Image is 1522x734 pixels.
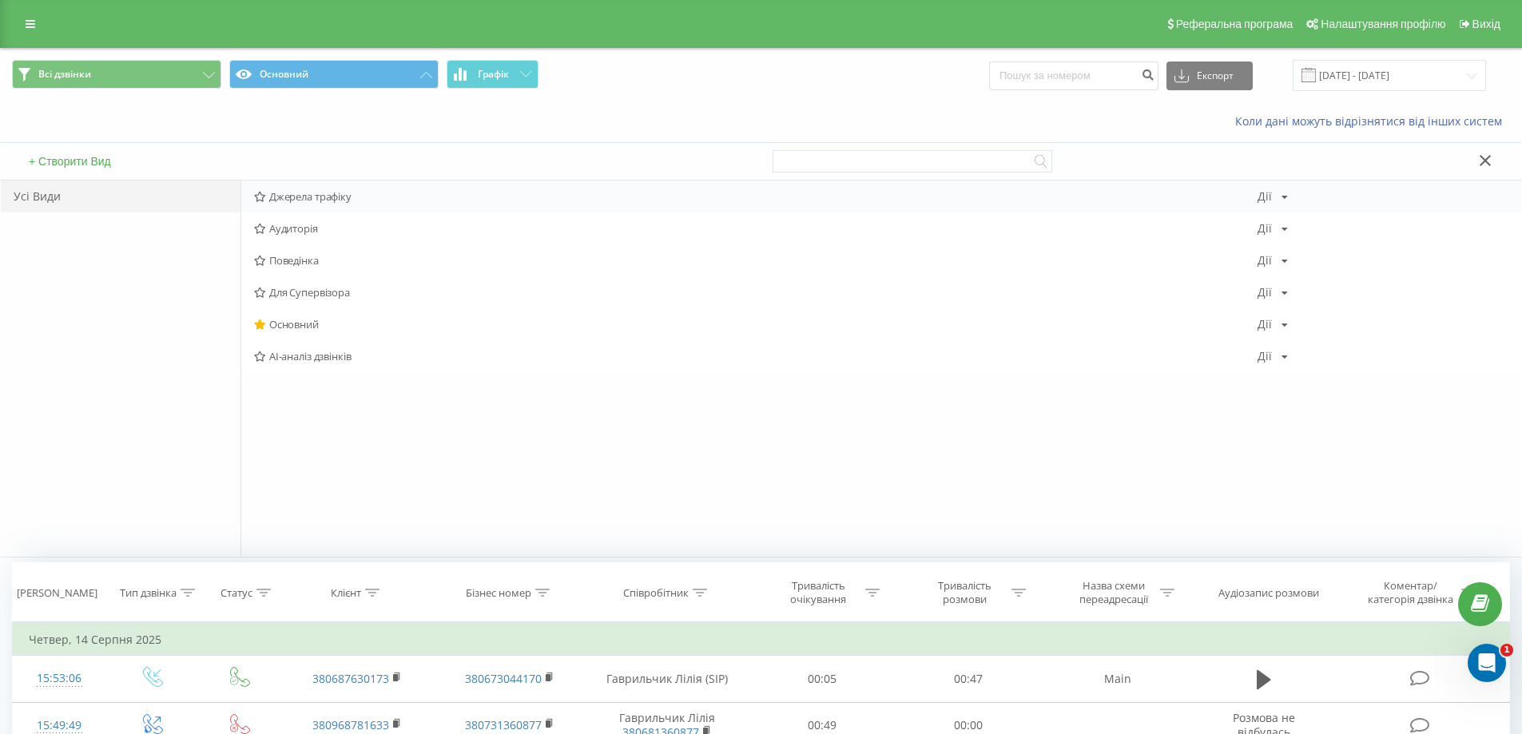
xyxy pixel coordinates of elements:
div: Клієнт [331,586,361,600]
span: Для Супервізора [254,287,1258,298]
a: 380673044170 [465,671,542,686]
div: Коментар/категорія дзвінка [1364,579,1457,606]
span: Всі дзвінки [38,68,91,81]
td: Четвер, 14 Серпня 2025 [13,624,1510,656]
button: Графік [447,60,538,89]
span: Налаштування профілю [1321,18,1445,30]
div: Назва схеми переадресації [1071,579,1156,606]
div: Аудіозапис розмови [1218,586,1319,600]
td: 00:47 [896,656,1042,702]
div: Дії [1258,351,1272,362]
div: Дії [1258,319,1272,330]
button: Експорт [1166,61,1253,90]
button: + Створити Вид [24,154,116,169]
div: [PERSON_NAME] [17,586,97,600]
input: Пошук за номером [989,61,1158,90]
span: Вихід [1472,18,1500,30]
div: Тип дзвінка [120,586,177,600]
div: Співробітник [623,586,689,600]
iframe: Intercom live chat [1468,644,1506,682]
div: Бізнес номер [466,586,531,600]
div: Усі Види [1,181,240,212]
span: AI-аналіз дзвінків [254,351,1258,362]
span: Джерела трафіку [254,191,1258,202]
div: Тривалість розмови [922,579,1007,606]
span: Аудиторія [254,223,1258,234]
span: Основний [254,319,1258,330]
span: Поведінка [254,255,1258,266]
button: Всі дзвінки [12,60,221,89]
span: Графік [478,69,509,80]
a: 380968781633 [312,717,389,732]
button: Закрити [1474,153,1497,170]
div: Статус [221,586,252,600]
button: Основний [229,60,439,89]
a: 380687630173 [312,671,389,686]
div: Тривалість очікування [776,579,861,606]
a: Коли дані можуть відрізнятися вiд інших систем [1235,113,1510,129]
a: 380731360877 [465,717,542,732]
div: 15:53:06 [29,663,90,694]
span: 1 [1500,644,1513,657]
div: Дії [1258,223,1272,234]
div: Дії [1258,191,1272,202]
div: Дії [1258,255,1272,266]
span: Реферальна програма [1176,18,1294,30]
td: Гаврильчик Лілія (SIP) [586,656,749,702]
div: Дії [1258,287,1272,298]
td: 00:05 [749,656,896,702]
td: Main [1041,656,1193,702]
